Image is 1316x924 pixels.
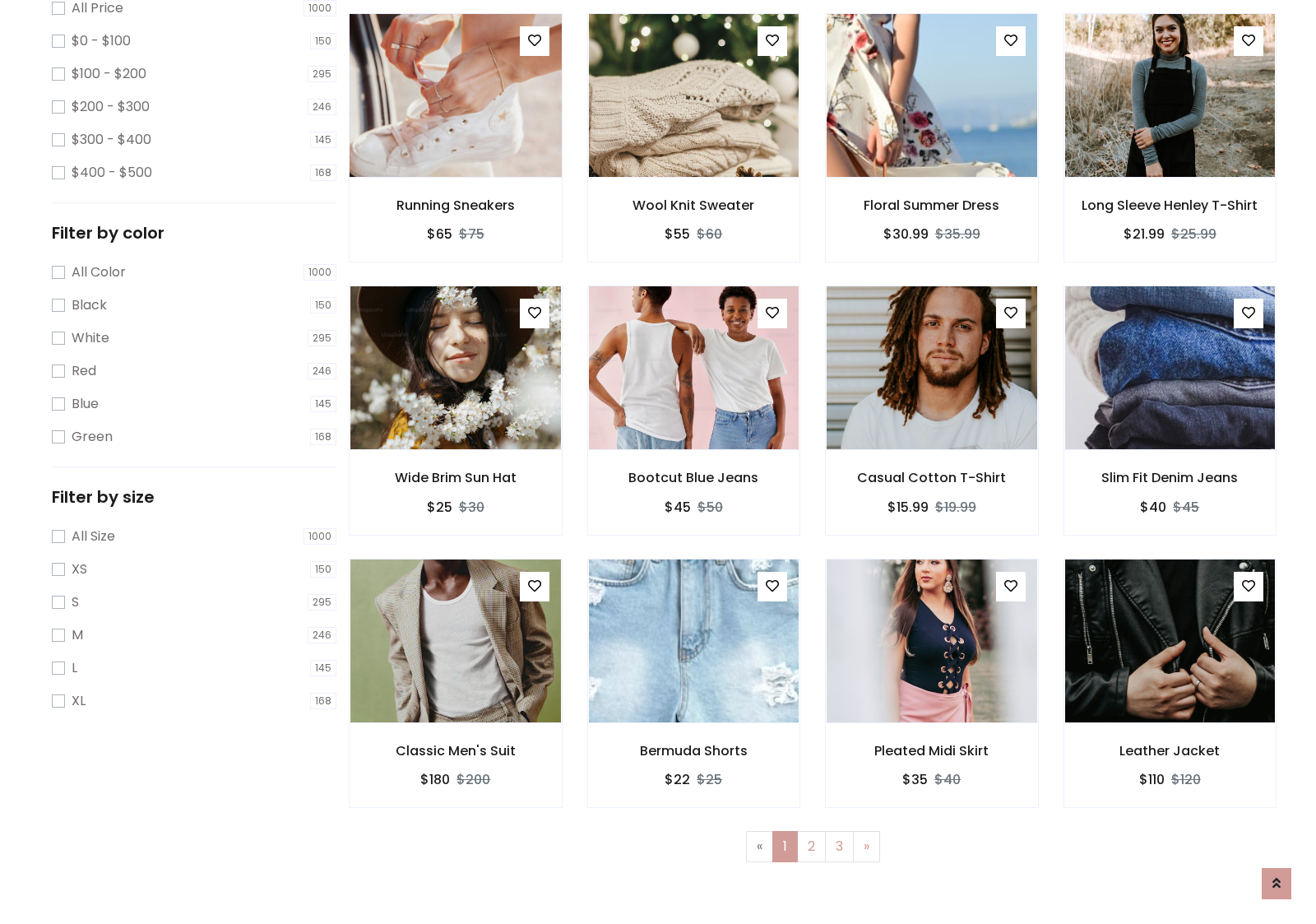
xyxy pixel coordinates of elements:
[72,31,131,51] label: $0 - $100
[72,592,79,612] label: S
[72,658,77,678] label: L
[588,743,800,759] h6: Bermuda Shorts
[935,498,976,517] del: $19.99
[459,225,484,244] del: $75
[665,499,691,515] h6: $45
[72,625,83,645] label: M
[665,772,690,787] h6: $22
[310,165,336,181] span: 168
[902,772,928,787] h6: $35
[361,831,1264,862] nav: Page navigation
[308,363,336,379] span: 246
[456,770,490,789] del: $200
[1171,770,1201,789] del: $120
[772,831,798,862] a: 1
[420,772,450,787] h6: $180
[72,97,150,117] label: $200 - $300
[665,226,690,242] h6: $55
[1173,498,1199,517] del: $45
[72,262,126,282] label: All Color
[826,470,1038,485] h6: Casual Cotton T-Shirt
[697,770,722,789] del: $25
[588,197,800,213] h6: Wool Knit Sweater
[1139,772,1165,787] h6: $110
[826,197,1038,213] h6: Floral Summer Dress
[310,429,336,445] span: 168
[883,226,929,242] h6: $30.99
[304,264,336,281] span: 1000
[1064,470,1277,485] h6: Slim Fit Denim Jeans
[853,831,880,862] a: Next
[308,99,336,115] span: 246
[72,527,115,546] label: All Size
[72,427,113,447] label: Green
[826,743,1038,759] h6: Pleated Midi Skirt
[310,33,336,49] span: 150
[308,330,336,346] span: 295
[427,499,452,515] h6: $25
[310,561,336,578] span: 150
[52,223,336,243] h5: Filter by color
[72,691,86,711] label: XL
[72,328,109,348] label: White
[697,225,722,244] del: $60
[1140,499,1166,515] h6: $40
[72,130,151,150] label: $300 - $400
[1064,743,1277,759] h6: Leather Jacket
[1064,197,1277,213] h6: Long Sleeve Henley T-Shirt
[588,470,800,485] h6: Bootcut Blue Jeans
[350,197,562,213] h6: Running Sneakers
[310,660,336,676] span: 145
[308,627,336,643] span: 246
[797,831,826,862] a: 2
[825,831,854,862] a: 3
[308,66,336,82] span: 295
[72,64,146,84] label: $100 - $200
[1171,225,1216,244] del: $25.99
[1124,226,1165,242] h6: $21.99
[427,226,452,242] h6: $65
[72,560,87,579] label: XS
[72,295,107,315] label: Black
[310,297,336,313] span: 150
[72,394,99,414] label: Blue
[935,225,980,244] del: $35.99
[459,498,484,517] del: $30
[310,396,336,412] span: 145
[308,594,336,611] span: 295
[934,770,961,789] del: $40
[310,693,336,709] span: 168
[72,163,152,183] label: $400 - $500
[887,499,929,515] h6: $15.99
[52,487,336,507] h5: Filter by size
[310,132,336,148] span: 145
[304,528,336,545] span: 1000
[350,743,562,759] h6: Classic Men's Suit
[697,498,723,517] del: $50
[350,470,562,485] h6: Wide Brim Sun Hat
[864,837,869,856] span: »
[72,361,96,381] label: Red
